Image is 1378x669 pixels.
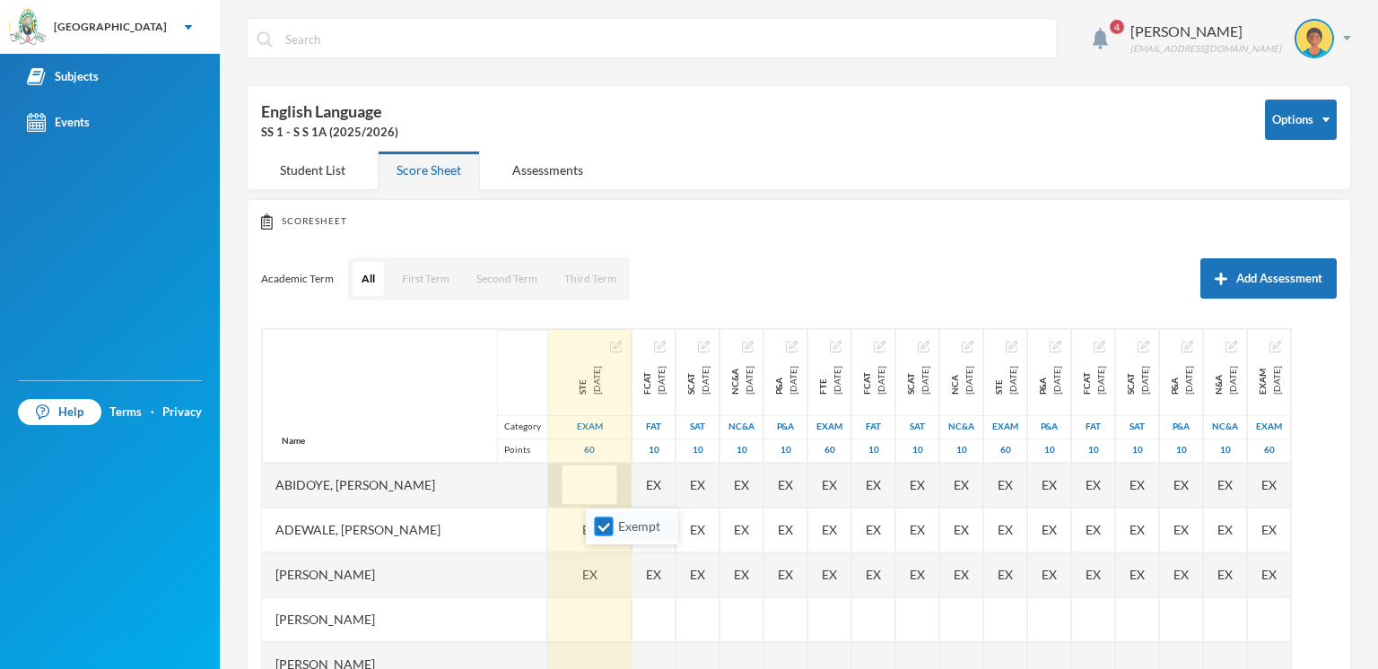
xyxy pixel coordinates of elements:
[632,439,675,462] div: 10
[866,565,881,584] span: Student Exempted.
[1050,339,1061,353] button: Edit Assessment
[1217,520,1233,539] span: Student Exempted.
[1217,475,1233,494] span: Student Exempted.
[283,19,1047,59] input: Search
[1042,520,1057,539] span: Student Exempted.
[690,520,705,539] span: Student Exempted.
[54,19,167,35] div: [GEOGRAPHIC_DATA]
[910,475,925,494] span: Student Exempted.
[954,520,969,539] span: Student Exempted.
[1129,565,1145,584] span: Student Exempted.
[1006,339,1017,353] button: Edit Assessment
[1042,475,1057,494] span: Student Exempted.
[1079,366,1108,395] div: First Continuous Assessment
[1028,415,1070,439] div: Project And Assignment
[1261,475,1277,494] span: Student Exempted.
[1173,520,1189,539] span: Student Exempted.
[497,415,547,439] div: Category
[866,520,881,539] span: Student Exempted.
[1160,439,1202,462] div: 10
[1123,366,1138,395] span: SCAT
[1116,439,1158,462] div: 10
[764,415,807,439] div: Project And Assignment
[1173,565,1189,584] span: Student Exempted.
[984,439,1026,462] div: 60
[575,366,589,395] span: STE
[690,565,705,584] span: Student Exempted.
[830,339,842,353] button: Edit Assessment
[261,100,1238,142] div: English Language
[676,439,719,462] div: 10
[852,415,894,439] div: First Assessment Test
[734,520,749,539] span: Student Exempted.
[991,366,1020,395] div: Second Term Examination
[822,520,837,539] span: Student Exempted.
[815,366,844,395] div: First Term Examination
[610,341,622,352] img: edit
[1211,366,1240,395] div: Notebook and attendance
[1265,100,1337,140] button: Options
[262,508,547,552] div: Adewale, [PERSON_NAME]
[1217,565,1233,584] span: Student Exempted.
[27,67,99,86] div: Subjects
[640,366,654,395] span: FCAT
[555,262,625,296] button: Third Term
[1204,415,1246,439] div: Notecheck And Attendance
[261,151,364,189] div: Student List
[27,113,90,132] div: Events
[640,366,668,395] div: First Continuous Assessment Test
[497,439,547,462] div: Points
[940,415,982,439] div: Notecheck And Attendance
[1200,258,1337,299] button: Add Assessment
[874,339,885,353] button: Edit Assessment
[263,420,324,462] div: Name
[772,366,786,395] span: P&A
[109,404,142,421] a: Terms
[1110,20,1124,34] span: 4
[1261,520,1277,539] span: Student Exempted.
[18,399,101,426] a: Help
[954,565,969,584] span: Student Exempted.
[1138,339,1149,353] button: Edit Assessment
[815,366,830,395] span: FTE
[1167,366,1196,395] div: Project and assignment
[720,439,763,462] div: 10
[991,366,1006,395] span: STE
[1173,475,1189,494] span: Student Exempted.
[1042,565,1057,584] span: Student Exempted.
[1167,366,1182,395] span: P&A
[786,339,798,353] button: Edit Assessment
[1094,341,1105,352] img: edit
[1050,341,1061,352] img: edit
[778,565,793,584] span: Student Exempted.
[1086,475,1101,494] span: Student Exempted.
[954,475,969,494] span: Student Exempted.
[947,366,976,395] div: Note Check and Attendance
[378,151,480,189] div: Score Sheet
[1269,341,1281,352] img: edit
[1035,366,1050,395] span: P&A
[151,404,154,421] div: ·
[353,262,384,296] button: All
[734,565,749,584] span: Student Exempted.
[262,552,547,597] div: [PERSON_NAME]
[1160,415,1202,439] div: Project And Assignment
[698,339,710,353] button: Edit Assessment
[947,366,962,395] span: NCA
[1035,366,1064,395] div: Project And Assignment
[778,520,793,539] span: Student Exempted.
[1296,21,1332,56] img: STUDENT
[830,341,842,352] img: edit
[393,262,458,296] button: First Term
[1116,415,1158,439] div: Second Assessment Test
[1182,341,1193,352] img: edit
[822,565,837,584] span: Student Exempted.
[1261,565,1277,584] span: Student Exempted.
[1269,339,1281,353] button: Edit Assessment
[162,404,202,421] a: Privacy
[1086,520,1101,539] span: Student Exempted.
[582,565,597,584] span: Student Exempted.
[1130,42,1281,56] div: [EMAIL_ADDRESS][DOMAIN_NAME]
[257,31,273,48] img: search
[1079,366,1094,395] span: FCAT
